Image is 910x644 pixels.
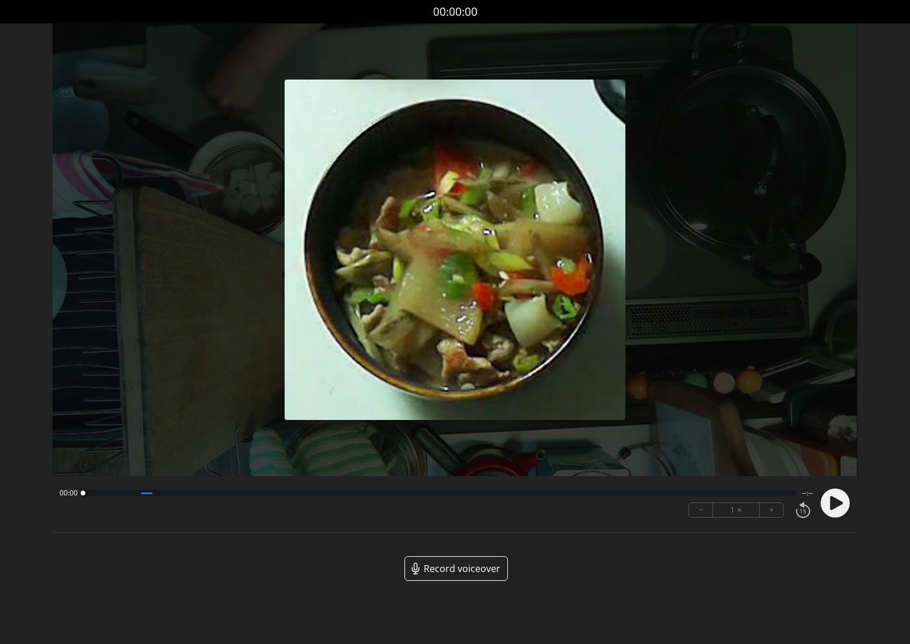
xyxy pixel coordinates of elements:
[404,556,508,581] a: Record voiceover
[285,80,625,420] img: Poster Image
[713,503,760,517] div: 1 ×
[424,562,500,576] span: Record voiceover
[433,4,478,20] a: 00:00:00
[60,488,78,498] span: 00:00
[760,503,783,517] button: +
[689,503,713,517] button: −
[802,488,813,498] span: --:--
